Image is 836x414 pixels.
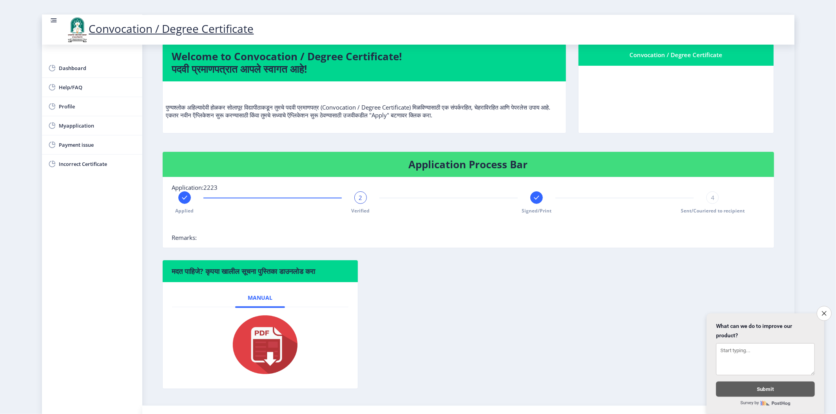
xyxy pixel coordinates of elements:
[588,50,765,59] div: Convocation / Degree Certificate
[42,135,142,154] a: Payment issue
[42,97,142,116] a: Profile
[175,207,194,214] span: Applied
[172,50,557,75] h4: Welcome to Convocation / Degree Certificate! पदवी प्रमाणपत्रात आपले स्वागत आहे!
[172,158,765,171] h4: Application Process Bar
[59,140,136,149] span: Payment issue
[42,116,142,135] a: Myapplication
[711,194,714,202] span: 4
[59,121,136,130] span: Myapplication
[166,88,562,119] p: पुण्यश्लोक अहिल्यादेवी होळकर सोलापूर विद्यापीठाकडून तुमचे पदवी प्रमाणपत्र (Convocation / Degree C...
[65,16,89,43] img: logo
[42,78,142,97] a: Help/FAQ
[359,194,362,202] span: 2
[351,207,370,214] span: Verified
[172,266,349,276] h6: मदत पाहिजे? कृपया खालील सूचना पुस्तिका डाउनलोड करा
[172,234,197,241] span: Remarks:
[59,102,136,111] span: Profile
[42,155,142,173] a: Incorrect Certificate
[65,21,254,36] a: Convocation / Degree Certificate
[221,313,299,376] img: pdf.png
[248,295,272,301] span: Manual
[235,288,285,307] a: Manual
[42,59,142,77] a: Dashboard
[172,184,218,191] span: Application:2223
[59,159,136,169] span: Incorrect Certificate
[59,83,136,92] span: Help/FAQ
[681,207,745,214] span: Sent/Couriered to recipient
[59,63,136,73] span: Dashboard
[522,207,551,214] span: Signed/Print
